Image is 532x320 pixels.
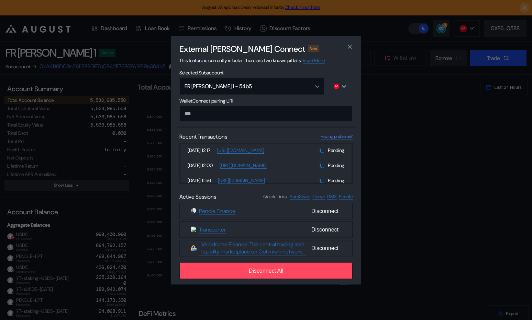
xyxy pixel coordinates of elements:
a: Curve [312,193,325,200]
span: Disconnect [309,242,341,254]
span: Disconnect [309,205,341,217]
button: Disconnect All [179,262,353,279]
span: Disconnect [309,224,341,235]
span: Selected Subaccount [179,69,353,75]
span: [DATE] 12:00 [188,162,217,168]
a: GMX [327,193,337,200]
span: Quick Links: [263,193,288,200]
span: This feature is currently in beta. There are two known pitfalls: [179,57,325,63]
img: Transporter [191,226,197,233]
img: chain logo [334,83,339,89]
a: [URL][DOMAIN_NAME] [217,147,264,153]
img: Pendle Finance [191,208,197,214]
span: Active Sessions [179,193,216,200]
a: [URL][DOMAIN_NAME] [220,162,267,168]
a: Transporter [199,226,226,233]
img: Velodrome Finance: The central trading and liquidity marketplace on Optimism network. [191,245,197,251]
button: Pendle FinancePendle FinanceDisconnect [179,203,353,219]
a: Read More [303,57,325,63]
button: Open menu [179,78,324,95]
span: [DATE] 11:56 [188,177,215,183]
h2: External [PERSON_NAME] Connect [179,43,305,54]
a: Pendle Finance [199,207,235,215]
div: Beta [308,45,319,52]
img: pending [319,147,325,153]
div: FR [PERSON_NAME] 1 - 54b5 [185,83,304,90]
div: Pending [320,177,344,183]
a: [URL][DOMAIN_NAME] [218,177,265,183]
a: Velodrome Finance: The central trading and liquidity marketplace on Optimism network. [199,241,306,256]
div: Pending [320,147,344,153]
a: ParaSwap [290,193,310,200]
button: TransporterTransporterDisconnect [179,221,353,238]
div: Pending [320,162,344,168]
span: WalletConnect pairing URI [179,97,353,104]
button: chain logo [327,78,353,95]
img: pending [319,162,325,168]
button: close modal [344,41,355,52]
img: pending [319,177,325,183]
span: Recent Transactions [179,133,227,140]
span: [DATE] 12:17 [188,147,214,153]
button: Velodrome Finance: The central trading and liquidity marketplace on Optimism network.Velodrome Fi... [179,240,353,256]
span: Disconnect All [249,268,284,274]
a: Having problems? [321,133,353,139]
a: Pendle [339,193,353,200]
